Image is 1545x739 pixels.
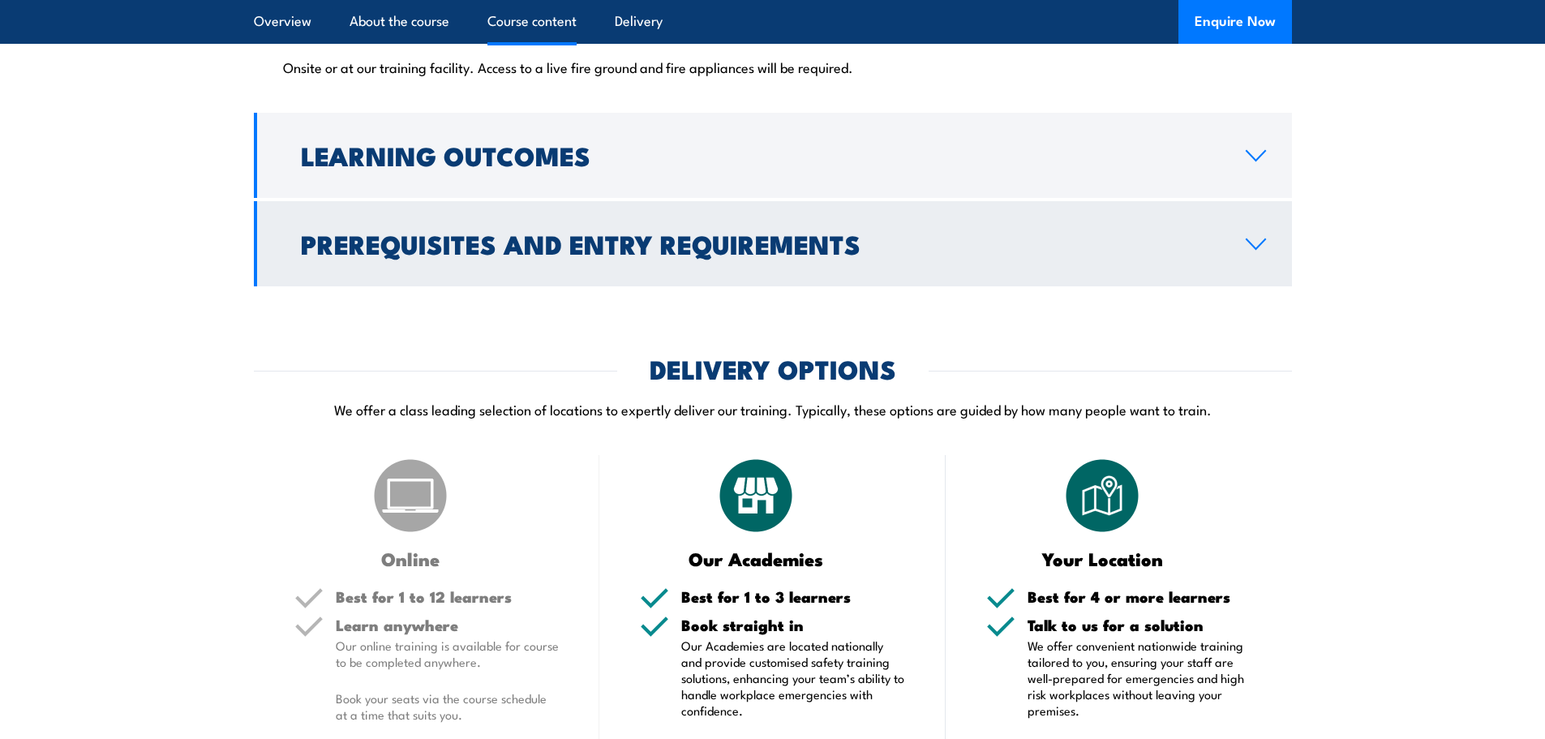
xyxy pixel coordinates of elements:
p: Book your seats via the course schedule at a time that suits you. [336,690,560,723]
h5: Best for 1 to 12 learners [336,589,560,604]
h3: Online [294,549,527,568]
h3: Your Location [986,549,1219,568]
p: Our online training is available for course to be completed anywhere. [336,638,560,670]
a: Learning Outcomes [254,113,1292,198]
p: Onsite or at our training facility. Access to a live fire ground and fire appliances will be requ... [283,58,1263,75]
p: We offer a class leading selection of locations to expertly deliver our training. Typically, thes... [254,400,1292,419]
a: Prerequisites and Entry Requirements [254,201,1292,286]
h5: Talk to us for a solution [1028,617,1251,633]
h5: Book straight in [681,617,905,633]
h5: Best for 1 to 3 learners [681,589,905,604]
h2: Learning Outcomes [301,144,1220,166]
p: We offer convenient nationwide training tailored to you, ensuring your staff are well-prepared fo... [1028,638,1251,719]
h5: Best for 4 or more learners [1028,589,1251,604]
h3: Our Academies [640,549,873,568]
h2: Prerequisites and Entry Requirements [301,232,1220,255]
h5: Learn anywhere [336,617,560,633]
h2: DELIVERY OPTIONS [650,357,896,380]
p: Our Academies are located nationally and provide customised safety training solutions, enhancing ... [681,638,905,719]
